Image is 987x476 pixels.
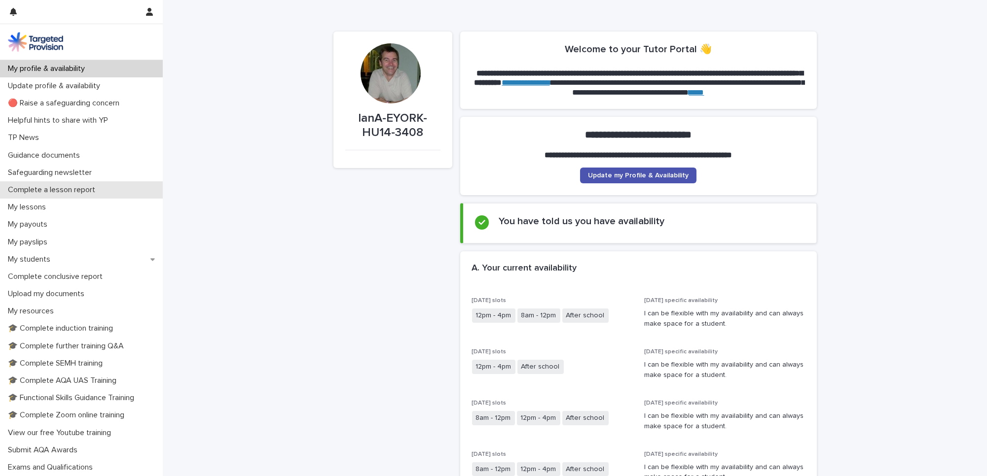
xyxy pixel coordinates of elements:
[499,215,664,227] h2: You have told us you have availability
[4,410,132,420] p: 🎓 Complete Zoom online training
[4,81,108,91] p: Update profile & availability
[4,203,54,212] p: My lessons
[4,64,93,73] p: My profile & availability
[4,445,85,455] p: Submit AQA Awards
[644,349,718,355] span: [DATE] specific availability
[517,411,560,425] span: 12pm - 4pm
[644,451,718,457] span: [DATE] specific availability
[4,133,47,142] p: TP News
[4,289,92,299] p: Upload my documents
[4,376,124,385] p: 🎓 Complete AQA UAS Training
[565,43,712,55] h2: Welcome to your Tutor Portal 👋
[4,116,116,125] p: Helpful hints to share with YP
[472,308,515,323] span: 12pm - 4pm
[472,263,577,274] h2: A. Your current availability
[588,172,689,179] span: Update my Profile & Availability
[345,111,440,140] p: IanA-EYORK-HU14-3408
[4,220,55,229] p: My payouts
[580,168,696,183] a: Update my Profile & Availability
[472,360,515,374] span: 12pm - 4pm
[4,428,119,438] p: View our free Youtube training
[517,360,564,374] span: After school
[517,308,560,323] span: 8am - 12pm
[4,168,100,177] p: Safeguarding newsletter
[472,451,507,457] span: [DATE] slots
[644,400,718,406] span: [DATE] specific availability
[4,99,127,108] p: 🔴 Raise a safeguarding concern
[562,411,609,425] span: After school
[644,298,718,304] span: [DATE] specific availability
[8,32,63,52] img: M5nRWzHhSzIhMunXDL62
[4,324,121,333] p: 🎓 Complete induction training
[4,255,58,264] p: My students
[472,298,507,304] span: [DATE] slots
[644,308,805,329] p: I can be flexible with my availability and can always make space for a student.
[644,360,805,380] p: I can be flexible with my availability and can always make space for a student.
[562,308,609,323] span: After school
[4,341,132,351] p: 🎓 Complete further training Q&A
[4,238,55,247] p: My payslips
[472,411,515,425] span: 8am - 12pm
[4,393,142,403] p: 🎓 Functional Skills Guidance Training
[4,359,110,368] p: 🎓 Complete SEMH training
[644,411,805,432] p: I can be flexible with my availability and can always make space for a student.
[4,463,101,472] p: Exams and Qualifications
[4,151,88,160] p: Guidance documents
[4,306,62,316] p: My resources
[4,185,103,195] p: Complete a lesson report
[472,349,507,355] span: [DATE] slots
[4,272,110,281] p: Complete conclusive report
[472,400,507,406] span: [DATE] slots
